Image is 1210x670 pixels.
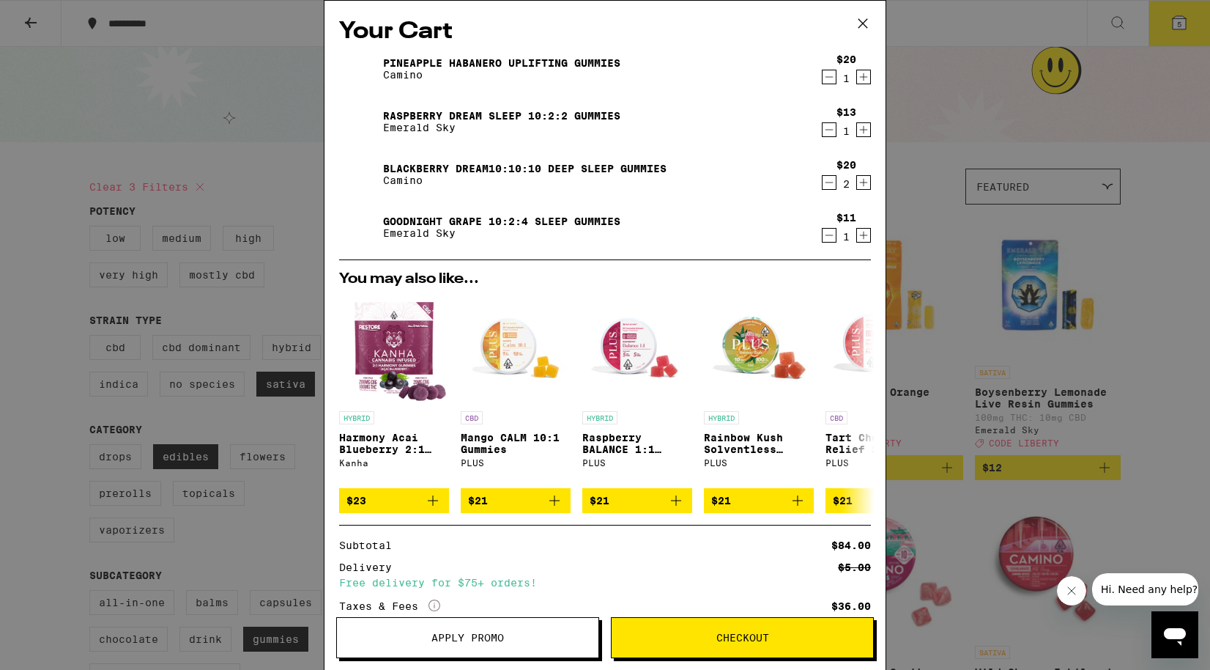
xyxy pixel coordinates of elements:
a: Raspberry Dream Sleep 10:2:2 Gummies [383,110,620,122]
span: $21 [711,495,731,507]
img: PLUS - Mango CALM 10:1 Gummies [461,294,571,404]
iframe: Message from company [1092,573,1198,605]
button: Add to bag [582,488,692,513]
button: Decrement [822,228,836,243]
img: Pineapple Habanero Uplifting Gummies [339,48,380,89]
span: Checkout [716,633,769,643]
a: Open page for Raspberry BALANCE 1:1 Gummies from PLUS [582,294,692,488]
p: Mango CALM 10:1 Gummies [461,432,571,455]
p: HYBRID [582,411,617,424]
h2: Your Cart [339,15,871,48]
span: $21 [590,495,609,507]
button: Increment [856,122,871,137]
a: Blackberry Dream10:10:10 Deep Sleep Gummies [383,163,667,174]
div: $84.00 [831,540,871,551]
div: Kanha [339,458,449,468]
a: Open page for Tart Cherry Relief 20:5:1 Gummies from PLUS [825,294,935,488]
div: 1 [836,231,856,243]
button: Add to bag [825,488,935,513]
a: Goodnight Grape 10:2:4 Sleep Gummies [383,216,620,227]
p: Camino [383,69,620,81]
a: Open page for Harmony Acai Blueberry 2:1 CBG Gummies from Kanha [339,294,449,488]
div: $11 [836,212,856,224]
iframe: Button to launch messaging window [1151,611,1198,658]
iframe: Close message [1057,576,1086,605]
button: Checkout [611,617,874,658]
img: PLUS - Rainbow Kush Solventless Gummies [704,294,814,404]
button: Decrement [822,175,836,190]
span: $21 [833,495,853,507]
span: Apply Promo [431,633,504,643]
button: Increment [856,228,871,243]
div: PLUS [582,458,692,468]
p: Camino [383,174,667,186]
p: CBD [461,411,483,424]
div: 1 [836,73,856,84]
p: Emerald Sky [383,122,620,133]
img: Raspberry Dream Sleep 10:2:2 Gummies [339,101,380,142]
div: $20 [836,54,856,65]
p: Harmony Acai Blueberry 2:1 CBG Gummies [339,432,449,455]
a: Pineapple Habanero Uplifting Gummies [383,57,620,69]
img: PLUS - Tart Cherry Relief 20:5:1 Gummies [825,294,935,404]
button: Increment [856,70,871,84]
button: Add to bag [461,488,571,513]
h2: You may also like... [339,272,871,287]
p: CBD [825,411,847,424]
a: Open page for Rainbow Kush Solventless Gummies from PLUS [704,294,814,488]
button: Decrement [822,70,836,84]
button: Decrement [822,122,836,137]
span: $23 [346,495,366,507]
img: PLUS - Raspberry BALANCE 1:1 Gummies [582,294,692,404]
div: PLUS [704,458,814,468]
img: Kanha - Harmony Acai Blueberry 2:1 CBG Gummies [340,294,448,404]
div: Free delivery for $75+ orders! [339,578,871,588]
p: Tart Cherry Relief 20:5:1 Gummies [825,432,935,455]
div: 2 [836,178,856,190]
img: Blackberry Dream10:10:10 Deep Sleep Gummies [339,154,380,195]
div: Taxes & Fees [339,600,440,613]
button: Add to bag [704,488,814,513]
div: PLUS [461,458,571,468]
button: Add to bag [339,488,449,513]
p: Rainbow Kush Solventless Gummies [704,432,814,455]
div: $20 [836,159,856,171]
div: Subtotal [339,540,402,551]
div: $36.00 [831,601,871,611]
a: Open page for Mango CALM 10:1 Gummies from PLUS [461,294,571,488]
p: HYBRID [704,411,739,424]
p: Raspberry BALANCE 1:1 Gummies [582,432,692,455]
img: Goodnight Grape 10:2:4 Sleep Gummies [339,207,380,248]
div: PLUS [825,458,935,468]
span: $21 [468,495,488,507]
div: $5.00 [838,562,871,573]
div: 1 [836,125,856,137]
button: Increment [856,175,871,190]
div: $13 [836,106,856,118]
div: Delivery [339,562,402,573]
p: Emerald Sky [383,227,620,239]
button: Apply Promo [336,617,599,658]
